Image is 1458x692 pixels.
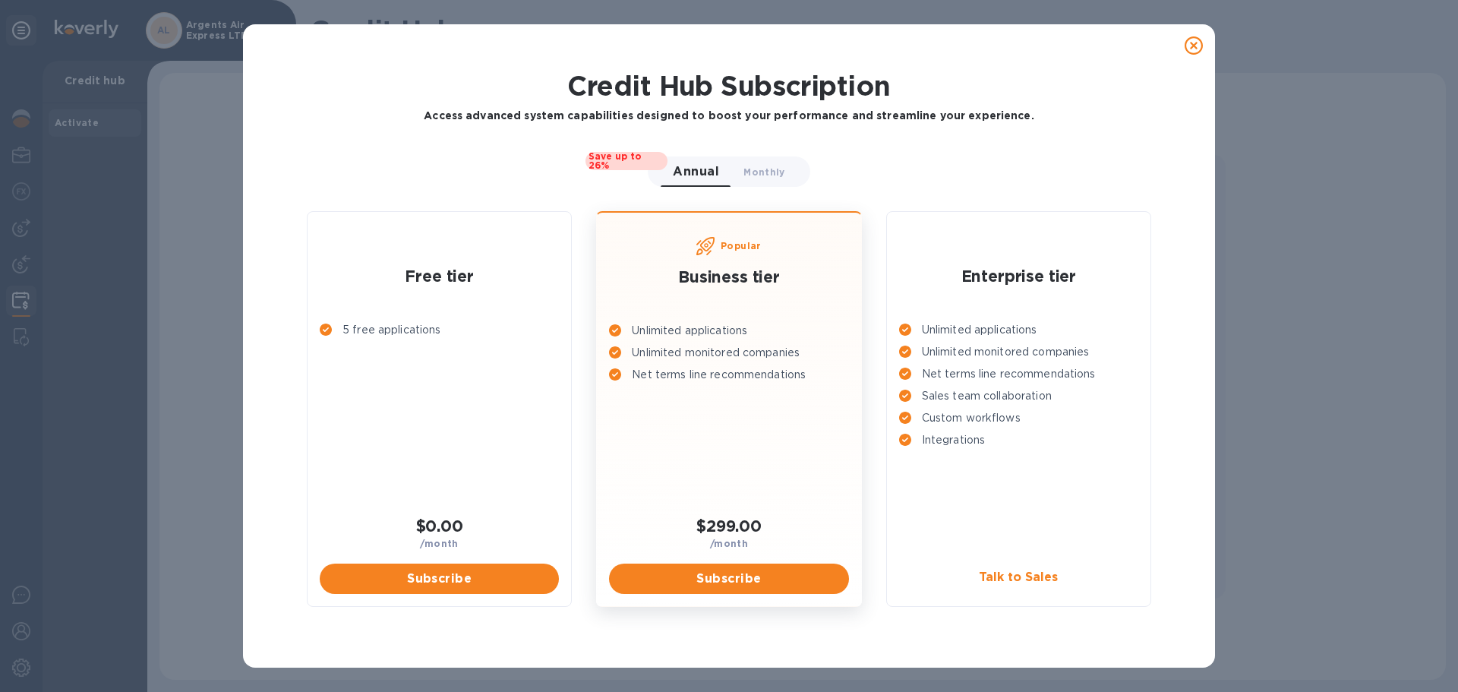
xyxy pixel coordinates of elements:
[922,366,1096,382] p: Net terms line recommendations
[922,344,1090,360] p: Unlimited monitored companies
[609,564,848,594] button: Subscribe
[609,517,848,536] h2: $299.00
[632,345,800,361] p: Unlimited monitored companies
[743,164,784,180] span: Monthly
[922,322,1037,338] p: Unlimited applications
[424,109,1034,122] b: Access advanced system capabilities designed to boost your performance and streamline your experi...
[342,322,441,338] p: 5 free applications
[721,240,762,251] b: Popular
[922,432,986,448] p: Integrations
[673,161,719,182] span: Annual
[320,517,559,536] h2: $0.00
[922,410,1021,426] p: Custom workflows
[585,152,667,170] span: Save up to 26%
[420,538,458,549] b: /month
[632,367,806,383] p: Net terms line recommendations
[320,267,559,286] h2: Free tier
[320,564,559,594] button: Subscribe
[922,388,1052,404] p: Sales team collaboration
[893,570,1144,585] h3: Talk to Sales
[307,70,1151,102] h1: Credit Hub Subscription
[609,267,848,286] h2: Business tier
[621,570,836,588] span: Subscribe
[899,267,1138,286] h2: Enterprise tier
[332,570,547,588] span: Subscribe
[632,323,747,339] p: Unlimited applications
[710,538,748,549] b: /month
